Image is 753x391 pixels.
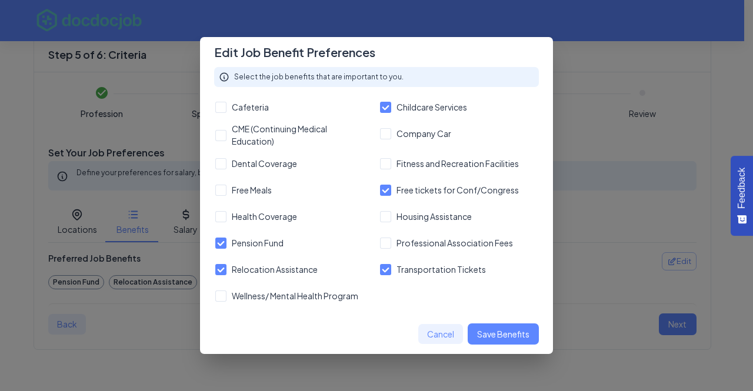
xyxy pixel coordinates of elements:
[232,101,269,113] span: Cafeteria
[731,155,753,235] button: Feedback - Show survey
[397,237,513,249] span: Professional Association Fees
[232,290,358,302] span: Wellness/ Mental Health Program
[234,72,404,82] p: Select the job benefits that are important to you.
[397,158,519,170] span: Fitness and Recreation Facilities
[397,263,486,276] span: Transportation Tickets
[200,37,553,67] h2: Edit Job Benefit Preferences
[232,123,365,148] span: CME (Continuing Medical Education)
[397,210,472,223] span: Housing Assistance
[232,237,284,249] span: Pension Fund
[468,323,539,345] button: Save Benefits
[397,101,467,113] span: Childcare Services
[397,184,519,196] span: Free tickets for Conf/Congress
[232,263,318,276] span: Relocation Assistance
[397,128,451,140] span: Company Car
[418,324,463,345] button: Cancel
[232,184,272,196] span: Free Meals
[737,167,747,208] span: Feedback
[232,210,297,223] span: Health Coverage
[232,158,297,170] span: Dental Coverage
